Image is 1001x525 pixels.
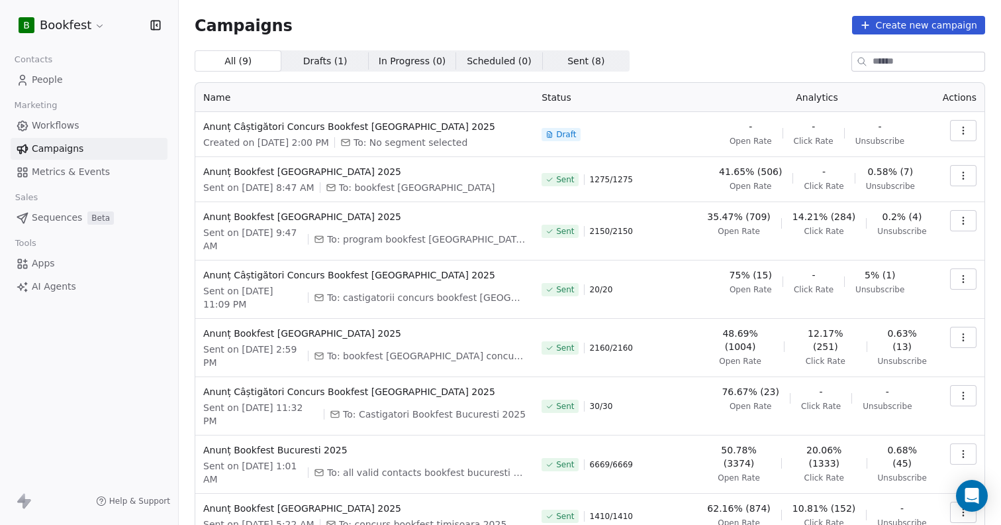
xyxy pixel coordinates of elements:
span: 6669 / 6669 [590,459,633,470]
span: Unsubscribe [855,284,904,295]
span: Sent [556,284,574,295]
span: 48.69% (1004) [707,327,773,353]
span: To: program bookfest chișinău [327,233,526,246]
a: Apps [11,253,167,274]
span: Sent [556,174,574,185]
span: - [878,120,881,133]
span: 1275 / 1275 [590,174,633,185]
span: 2160 / 2160 [590,343,633,353]
span: - [812,120,815,133]
span: 0.63% (13) [877,327,926,353]
span: Click Rate [794,284,834,295]
span: 12.17% (251) [795,327,855,353]
span: - [749,120,752,133]
span: To: castigatorii concurs bookfest cluj-napoca 2025 [327,291,526,304]
span: 62.16% (874) [707,502,770,515]
span: Anunț Bookfest [GEOGRAPHIC_DATA] 2025 [203,210,526,223]
span: 41.65% (506) [719,165,782,178]
span: Unsubscribe [877,356,926,367]
th: Status [534,83,699,112]
span: Draft [556,129,576,140]
span: Sent [556,511,574,522]
button: BBookfest [16,14,108,36]
span: Campaigns [195,16,293,34]
span: 50.78% (3374) [707,443,771,470]
span: 35.47% (709) [707,210,770,223]
span: 20 / 20 [590,284,613,295]
span: 1410 / 1410 [590,511,633,522]
span: Click Rate [804,473,844,483]
span: 0.58% (7) [867,165,913,178]
a: SequencesBeta [11,207,167,229]
span: Unsubscribe [866,181,915,192]
span: Unsubscribe [877,226,926,237]
span: Click Rate [801,401,841,412]
span: 14.21% (284) [792,210,855,223]
span: Workflows [32,119,79,133]
span: Anunț Bookfest [GEOGRAPHIC_DATA] 2025 [203,165,526,178]
span: Click Rate [806,356,845,367]
span: Anunț Câștigători Concurs Bookfest [GEOGRAPHIC_DATA] 2025 [203,268,526,282]
span: Apps [32,257,55,270]
span: Sent ( 8 ) [567,54,604,68]
span: Anunț Bookfest [GEOGRAPHIC_DATA] 2025 [203,327,526,340]
span: Open Rate [730,136,772,146]
th: Name [195,83,534,112]
span: Unsubscribe [855,136,904,146]
span: - [812,268,815,282]
span: In Progress ( 0 ) [379,54,446,68]
span: To: all valid contacts bookfest bucuresti 2025 [327,466,526,479]
span: Anunț Bookfest [GEOGRAPHIC_DATA] 2025 [203,502,526,515]
span: Click Rate [794,136,834,146]
span: To: Castigatori Bookfest Bucuresti 2025 [343,408,526,421]
span: 5% (1) [865,268,896,282]
span: Created on [DATE] 2:00 PM [203,136,329,149]
span: Anunț Bookfest Bucuresti 2025 [203,443,526,457]
span: 0.68% (45) [878,443,927,470]
span: Anunț Câștigători Concurs Bookfest [GEOGRAPHIC_DATA] 2025 [203,385,526,398]
span: Sent on [DATE] 11:09 PM [203,284,303,311]
span: 75% (15) [730,268,772,282]
span: Sent on [DATE] 2:59 PM [203,343,303,369]
span: Sent [556,226,574,237]
span: Anunț Câștigători Concurs Bookfest [GEOGRAPHIC_DATA] 2025 [203,120,526,133]
span: Unsubscribe [863,401,912,412]
span: Beta [87,211,114,225]
span: Unsubscribe [878,473,927,483]
span: Metrics & Events [32,165,110,179]
span: Sent on [DATE] 9:47 AM [203,226,303,253]
span: 20.06% (1333) [792,443,856,470]
span: B [23,19,30,32]
th: Analytics [699,83,935,112]
button: Create new campaign [852,16,985,34]
th: Actions [935,83,984,112]
span: Sent on [DATE] 8:47 AM [203,181,314,194]
span: Scheduled ( 0 ) [467,54,532,68]
span: Sent on [DATE] 1:01 AM [203,459,303,486]
span: - [886,385,889,398]
span: Open Rate [730,284,772,295]
span: Open Rate [718,473,760,483]
a: Campaigns [11,138,167,160]
span: Open Rate [718,226,760,237]
span: 10.81% (152) [792,502,855,515]
span: To: bookfest târgu mureș [339,181,495,194]
a: Help & Support [96,496,170,506]
span: - [820,385,823,398]
span: Click Rate [804,181,843,192]
a: People [11,69,167,91]
span: To: No segment selected [354,136,467,149]
span: 76.67% (23) [722,385,779,398]
span: Open Rate [719,356,761,367]
span: Sent on [DATE] 11:32 PM [203,401,318,428]
span: Open Rate [730,401,772,412]
span: Sent [556,401,574,412]
span: Click Rate [804,226,843,237]
span: Help & Support [109,496,170,506]
span: Open Rate [730,181,772,192]
span: Bookfest [40,17,91,34]
div: Open Intercom Messenger [956,480,988,512]
span: People [32,73,63,87]
span: 0.2% (4) [882,210,922,223]
span: 2150 / 2150 [590,226,633,237]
